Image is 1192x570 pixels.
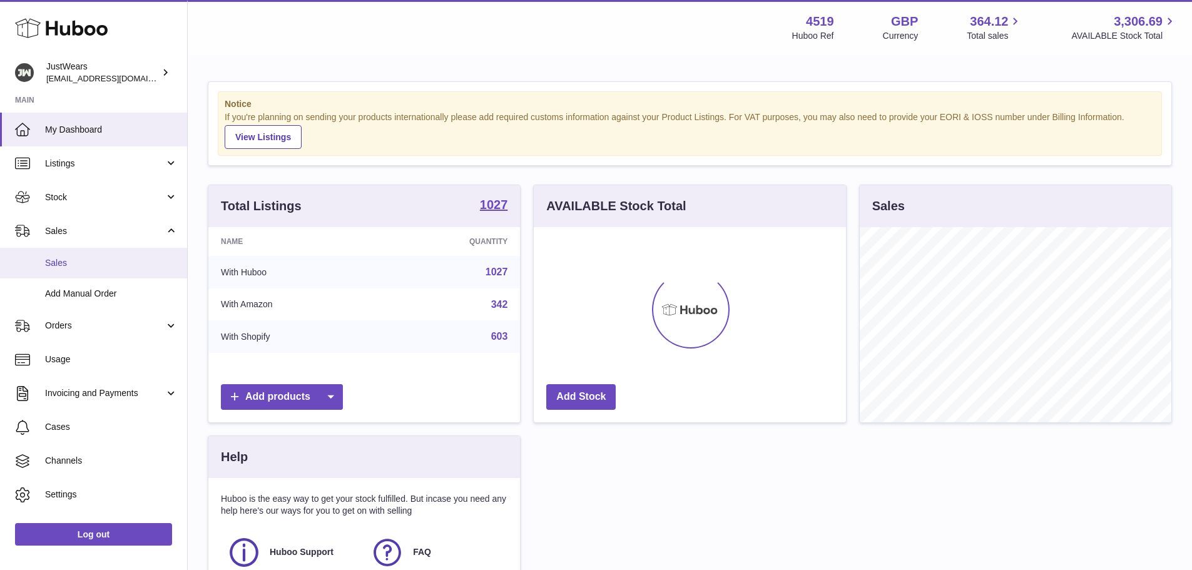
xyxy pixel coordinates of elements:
span: FAQ [413,546,431,558]
a: 1027 [486,267,508,277]
div: JustWears [46,61,159,84]
div: If you're planning on sending your products internationally please add required customs informati... [225,111,1155,149]
div: Huboo Ref [792,30,834,42]
span: Channels [45,455,178,467]
span: Settings [45,489,178,501]
a: 3,306.69 AVAILABLE Stock Total [1071,13,1177,42]
span: Cases [45,421,178,433]
td: With Huboo [208,256,379,288]
a: Add Stock [546,384,616,410]
span: Sales [45,225,165,237]
a: 364.12 Total sales [967,13,1022,42]
img: internalAdmin-4519@internal.huboo.com [15,63,34,82]
a: 342 [491,299,508,310]
h3: Help [221,449,248,466]
a: Log out [15,523,172,546]
a: 603 [491,331,508,342]
span: My Dashboard [45,124,178,136]
span: [EMAIL_ADDRESS][DOMAIN_NAME] [46,73,184,83]
h3: Sales [872,198,905,215]
span: 3,306.69 [1114,13,1163,30]
strong: GBP [891,13,918,30]
strong: 1027 [480,198,508,211]
span: Total sales [967,30,1022,42]
p: Huboo is the easy way to get your stock fulfilled. But incase you need any help here's our ways f... [221,493,507,517]
a: 1027 [480,198,508,213]
a: Huboo Support [227,536,358,569]
span: Orders [45,320,165,332]
span: Usage [45,354,178,365]
strong: Notice [225,98,1155,110]
span: Invoicing and Payments [45,387,165,399]
span: Stock [45,191,165,203]
span: Listings [45,158,165,170]
h3: AVAILABLE Stock Total [546,198,686,215]
span: Sales [45,257,178,269]
h3: Total Listings [221,198,302,215]
div: Currency [883,30,919,42]
td: With Amazon [208,288,379,321]
span: AVAILABLE Stock Total [1071,30,1177,42]
th: Name [208,227,379,256]
span: Huboo Support [270,546,334,558]
a: FAQ [370,536,501,569]
th: Quantity [379,227,521,256]
span: Add Manual Order [45,288,178,300]
td: With Shopify [208,320,379,353]
span: 364.12 [970,13,1008,30]
strong: 4519 [806,13,834,30]
a: Add products [221,384,343,410]
a: View Listings [225,125,302,149]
